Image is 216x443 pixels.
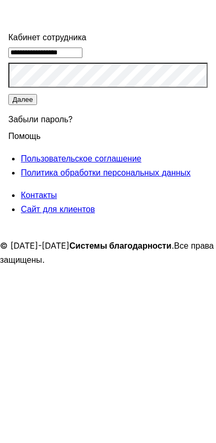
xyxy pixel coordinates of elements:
[8,54,208,68] div: Кабинет сотрудника
[8,130,208,153] div: Забыли пароль?
[21,213,57,224] a: Контакты
[21,227,95,238] a: Сайт для клиентов
[8,148,41,165] span: Помощь
[8,118,37,129] button: Далее
[69,264,172,274] strong: Системы благодарности
[21,191,190,201] a: Политика обработки персональных данных
[21,177,141,187] a: Пользовательское соглашение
